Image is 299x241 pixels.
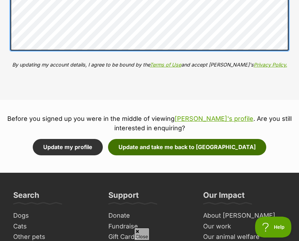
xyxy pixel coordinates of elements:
[108,190,139,204] h3: Support
[106,210,194,221] a: Donate
[106,221,194,232] a: Fundraise
[255,217,292,238] iframe: Help Scout Beacon - Open
[10,221,99,232] a: Cats
[254,62,287,68] a: Privacy Policy.
[108,139,266,155] button: Update and take me back to [GEOGRAPHIC_DATA]
[134,228,149,240] span: Close
[175,115,253,122] a: [PERSON_NAME]'s profile
[150,62,181,68] a: Terms of Use
[13,190,39,204] h3: Search
[10,61,289,68] p: By updating my account details, I agree to be bound by the and accept [PERSON_NAME]'s
[203,190,245,204] h3: Our Impact
[10,210,99,221] a: Dogs
[200,221,289,232] a: Our work
[200,210,289,221] a: About [PERSON_NAME]
[33,139,103,155] button: Update my profile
